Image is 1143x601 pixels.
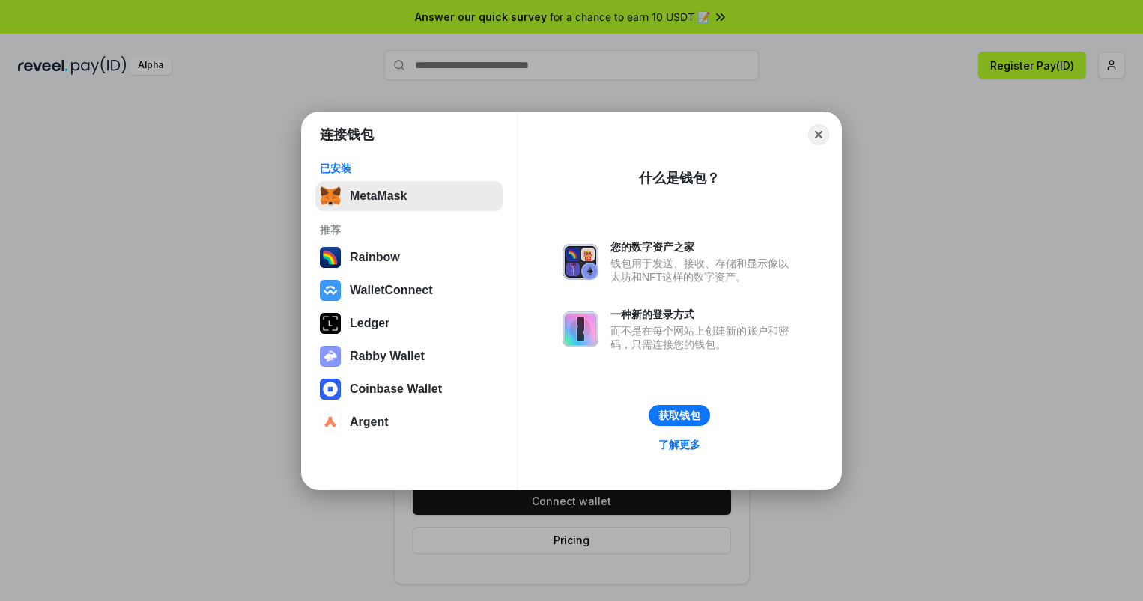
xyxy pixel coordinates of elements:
h1: 连接钱包 [320,126,374,144]
div: MetaMask [350,189,407,203]
img: svg+xml,%3Csvg%20fill%3D%22none%22%20height%3D%2233%22%20viewBox%3D%220%200%2035%2033%22%20width%... [320,186,341,207]
div: 一种新的登录方式 [610,308,796,321]
img: svg+xml,%3Csvg%20width%3D%22120%22%20height%3D%22120%22%20viewBox%3D%220%200%20120%20120%22%20fil... [320,247,341,268]
div: 了解更多 [658,438,700,451]
img: svg+xml,%3Csvg%20xmlns%3D%22http%3A%2F%2Fwww.w3.org%2F2000%2Fsvg%22%20fill%3D%22none%22%20viewBox... [563,311,598,347]
img: svg+xml,%3Csvg%20xmlns%3D%22http%3A%2F%2Fwww.w3.org%2F2000%2Fsvg%22%20fill%3D%22none%22%20viewBox... [563,244,598,280]
div: 获取钱包 [658,409,700,422]
button: Rabby Wallet [315,341,503,371]
button: Argent [315,407,503,437]
div: 什么是钱包？ [639,169,720,187]
img: svg+xml,%3Csvg%20xmlns%3D%22http%3A%2F%2Fwww.w3.org%2F2000%2Fsvg%22%20width%3D%2228%22%20height%3... [320,313,341,334]
div: 推荐 [320,223,499,237]
button: WalletConnect [315,275,503,305]
div: Rainbow [350,251,400,264]
button: Close [808,124,829,145]
div: 已安装 [320,162,499,175]
button: Ledger [315,308,503,338]
div: 而不是在每个网站上创建新的账户和密码，只需连接您的钱包。 [610,324,796,351]
a: 了解更多 [649,435,709,454]
div: Rabby Wallet [350,350,425,363]
button: Rainbow [315,242,503,272]
div: WalletConnect [350,284,433,297]
div: Coinbase Wallet [350,382,442,396]
img: svg+xml,%3Csvg%20width%3D%2228%22%20height%3D%2228%22%20viewBox%3D%220%200%2028%2028%22%20fill%3D... [320,412,341,433]
img: svg+xml,%3Csvg%20width%3D%2228%22%20height%3D%2228%22%20viewBox%3D%220%200%2028%2028%22%20fill%3D... [320,379,341,400]
button: Coinbase Wallet [315,374,503,404]
button: MetaMask [315,181,503,211]
div: Ledger [350,317,389,330]
img: svg+xml,%3Csvg%20xmlns%3D%22http%3A%2F%2Fwww.w3.org%2F2000%2Fsvg%22%20fill%3D%22none%22%20viewBox... [320,346,341,367]
button: 获取钱包 [649,405,710,426]
div: 钱包用于发送、接收、存储和显示像以太坊和NFT这样的数字资产。 [610,257,796,284]
img: svg+xml,%3Csvg%20width%3D%2228%22%20height%3D%2228%22%20viewBox%3D%220%200%2028%2028%22%20fill%3D... [320,280,341,301]
div: 您的数字资产之家 [610,240,796,254]
div: Argent [350,415,389,429]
